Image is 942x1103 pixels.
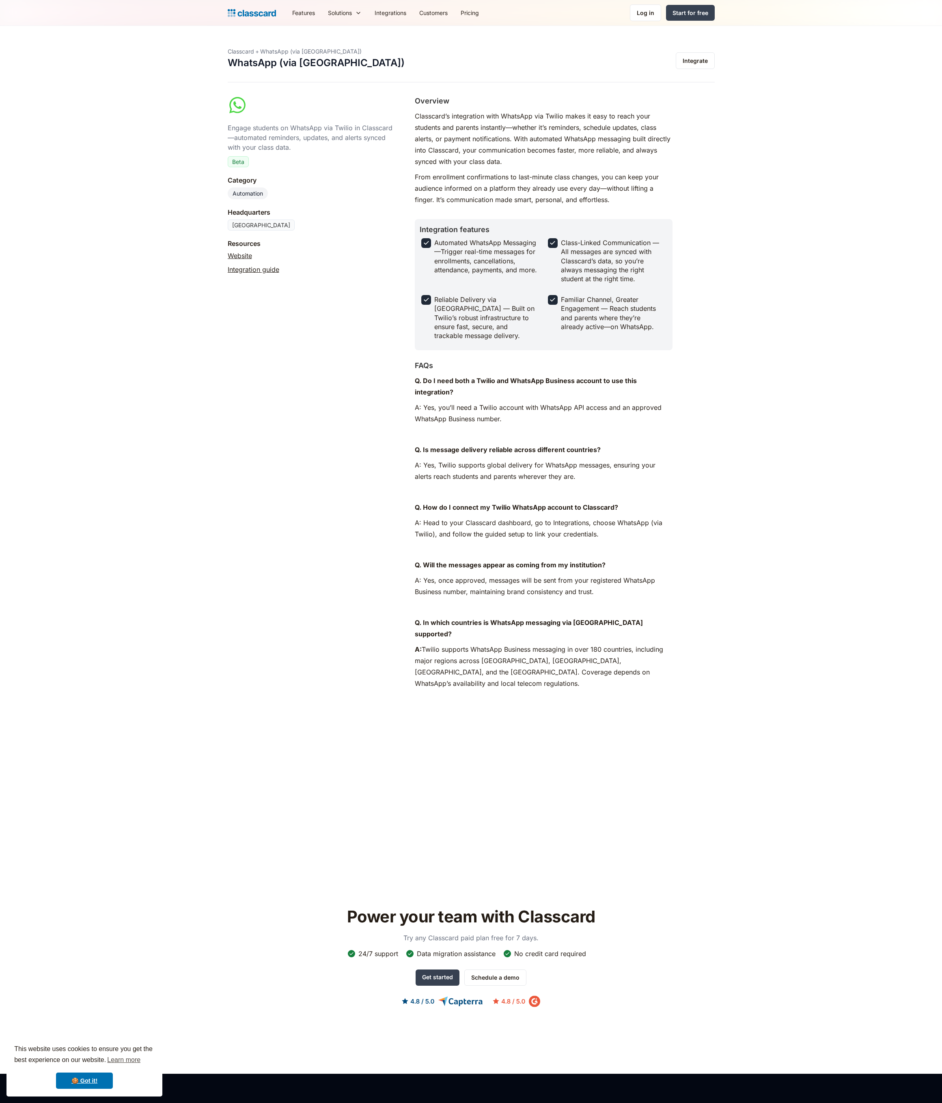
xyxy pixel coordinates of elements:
div: Resources [228,239,261,248]
strong: A: [415,645,422,653]
div: Class-Linked Communication — All messages are synced with Classcard’s data, so you’re always mess... [561,238,665,284]
p: ‍ [415,486,673,498]
div: cookieconsent [6,1036,162,1097]
h2: FAQs [415,360,433,371]
div: No credit card required [514,949,586,958]
a: dismiss cookie message [56,1073,113,1089]
strong: Q. Do I need both a Twilio and WhatsApp Business account to use this integration? [415,377,637,396]
p: Twilio supports WhatsApp Business messaging in over 180 countries, including major regions across... [415,644,673,689]
div: Automated WhatsApp Messaging —Trigger real-time messages for enrollments, cancellations, attendan... [434,238,538,275]
a: Integrations [368,4,413,22]
div: Familiar Channel, Greater Engagement — Reach students and parents where they’re already active—on... [561,295,665,332]
a: Log in [630,4,661,21]
div: Solutions [328,9,352,17]
p: ‍ [415,544,673,555]
h2: Integration features [420,224,668,235]
span: This website uses cookies to ensure you get the best experience on our website. [14,1044,155,1066]
p: Classcard’s integration with WhatsApp via Twilio makes it easy to reach your students and parents... [415,110,673,167]
div: Beta [232,157,244,166]
a: Logo [228,7,276,19]
h2: Power your team with Classcard [342,907,600,926]
div: [GEOGRAPHIC_DATA] [228,220,295,231]
p: A: Yes, once approved, messages will be sent from your registered WhatsApp Business number, maint... [415,575,673,597]
p: A: Yes, Twilio supports global delivery for WhatsApp messages, ensuring your alerts reach student... [415,459,673,482]
div: Classcard [228,47,254,56]
p: Try any Classcard paid plan free for 7 days. [390,933,552,943]
div: 24/7 support [358,949,398,958]
h2: Overview [415,95,449,106]
a: Pricing [454,4,485,22]
p: A: Head to your Classcard dashboard, go to Integrations, choose WhatsApp (via Twilio), and follow... [415,517,673,540]
div: Automation [233,189,263,198]
strong: Q. Will the messages appear as coming from my institution? [415,561,606,569]
a: Website [228,251,252,261]
a: Get started [416,969,459,986]
div: Log in [637,9,654,17]
p: ‍ [415,429,673,440]
a: learn more about cookies [106,1054,142,1066]
a: Schedule a demo [464,969,526,986]
div: Start for free [673,9,708,17]
div: Category [228,175,257,185]
div: Solutions [321,4,368,22]
div: Headquarters [228,207,270,217]
a: Integration guide [228,265,279,274]
strong: Q. How do I connect my Twilio WhatsApp account to Classcard? [415,503,618,511]
div: WhatsApp (via [GEOGRAPHIC_DATA]) [260,47,362,56]
p: A: Yes, you’ll need a Twilio account with WhatsApp API access and an approved WhatsApp Business n... [415,402,673,424]
a: Integrate [676,52,715,69]
a: Customers [413,4,454,22]
div: Data migration assistance [417,949,496,958]
p: ‍ [415,601,673,613]
div: Reliable Delivery via [GEOGRAPHIC_DATA] — Built on Twilio’s robust infrastructure to ensure fast,... [434,295,538,340]
div: Engage students on WhatsApp via Twilio in Classcard—automated reminders, updates, and alerts sync... [228,123,399,152]
a: Features [286,4,321,22]
p: From enrollment confirmations to last-minute class changes, you can keep your audience informed o... [415,171,673,205]
a: Start for free [666,5,715,21]
strong: Q. Is message delivery reliable across different countries? [415,446,601,454]
strong: Q. In which countries is WhatsApp messaging via [GEOGRAPHIC_DATA] supported? [415,618,643,638]
h1: WhatsApp (via [GEOGRAPHIC_DATA]) [228,57,405,69]
div: + [255,47,259,56]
